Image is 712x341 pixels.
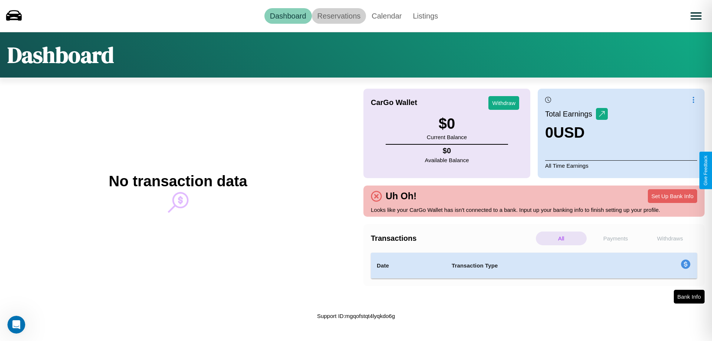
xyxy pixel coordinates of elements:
div: Give Feedback [703,155,708,186]
p: All [536,232,587,245]
h4: Uh Oh! [382,191,420,201]
h4: $ 0 [425,147,469,155]
p: Looks like your CarGo Wallet has isn't connected to a bank. Input up your banking info to finish ... [371,205,697,215]
p: Total Earnings [545,107,596,121]
a: Dashboard [264,8,312,24]
button: Bank Info [674,290,705,304]
p: Payments [590,232,641,245]
h4: Transaction Type [452,261,620,270]
h4: CarGo Wallet [371,98,417,107]
p: Current Balance [427,132,467,142]
button: Set Up Bank Info [648,189,697,203]
a: Reservations [312,8,366,24]
button: Withdraw [488,96,519,110]
iframe: Intercom live chat [7,316,25,334]
a: Calendar [366,8,407,24]
h2: No transaction data [109,173,247,190]
p: Withdraws [645,232,695,245]
p: Support ID: mgqofstqt4lyqkdo6g [317,311,395,321]
h4: Transactions [371,234,534,243]
a: Listings [407,8,444,24]
h3: 0 USD [545,124,608,141]
table: simple table [371,253,697,279]
h4: Date [377,261,440,270]
button: Open menu [686,6,706,26]
p: Available Balance [425,155,469,165]
h3: $ 0 [427,115,467,132]
p: All Time Earnings [545,160,697,171]
h1: Dashboard [7,40,114,70]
